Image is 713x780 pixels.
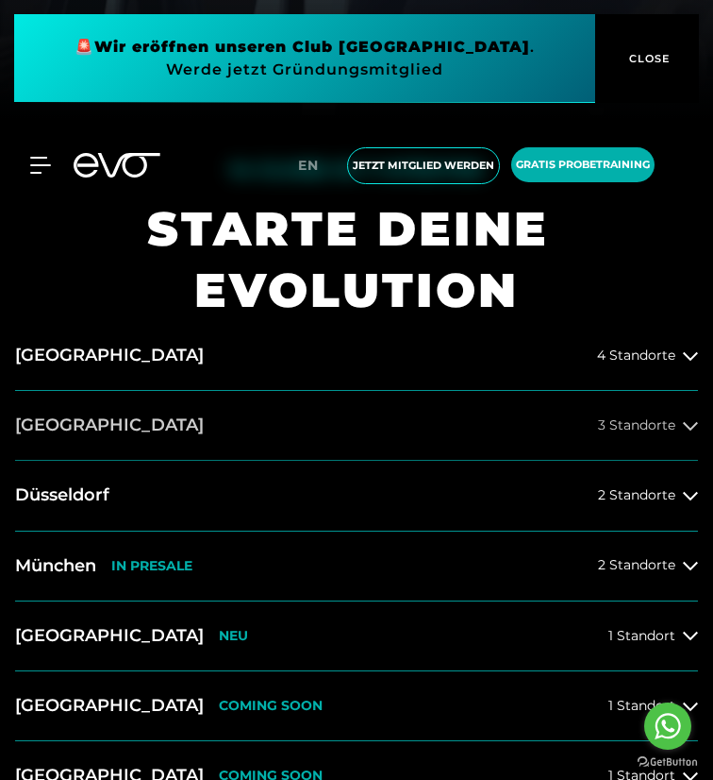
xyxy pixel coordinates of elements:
[598,488,675,502] span: 2 Standorte
[638,756,698,767] a: Go to GetButton.io website
[506,147,660,184] a: Gratis Probetraining
[341,147,506,184] a: Jetzt Mitglied werden
[353,158,494,174] span: Jetzt Mitglied werden
[111,558,192,574] p: IN PRESALE
[298,157,319,174] span: en
[595,14,699,103] button: CLOSE
[15,321,698,391] button: [GEOGRAPHIC_DATA]4 Standorte
[15,624,204,648] h2: [GEOGRAPHIC_DATA]
[644,703,691,750] a: Go to whatsapp
[15,554,96,578] h2: München
[15,414,204,437] h2: [GEOGRAPHIC_DATA]
[15,461,698,531] button: Düsseldorf2 Standorte
[15,483,109,507] h2: Düsseldorf
[608,699,675,713] span: 1 Standort
[598,418,675,432] span: 3 Standorte
[15,532,698,602] button: MünchenIN PRESALE2 Standorte
[624,50,671,67] span: CLOSE
[298,155,330,177] a: en
[516,157,650,173] span: Gratis Probetraining
[15,198,698,321] h1: STARTE DEINE EVOLUTION
[608,629,675,643] span: 1 Standort
[15,602,698,671] button: [GEOGRAPHIC_DATA]NEU1 Standort
[15,694,204,718] h2: [GEOGRAPHIC_DATA]
[15,391,698,461] button: [GEOGRAPHIC_DATA]3 Standorte
[597,348,675,363] span: 4 Standorte
[219,628,248,644] p: NEU
[219,698,323,714] p: COMING SOON
[15,671,698,741] button: [GEOGRAPHIC_DATA]COMING SOON1 Standort
[15,344,204,367] h2: [GEOGRAPHIC_DATA]
[598,558,675,572] span: 2 Standorte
